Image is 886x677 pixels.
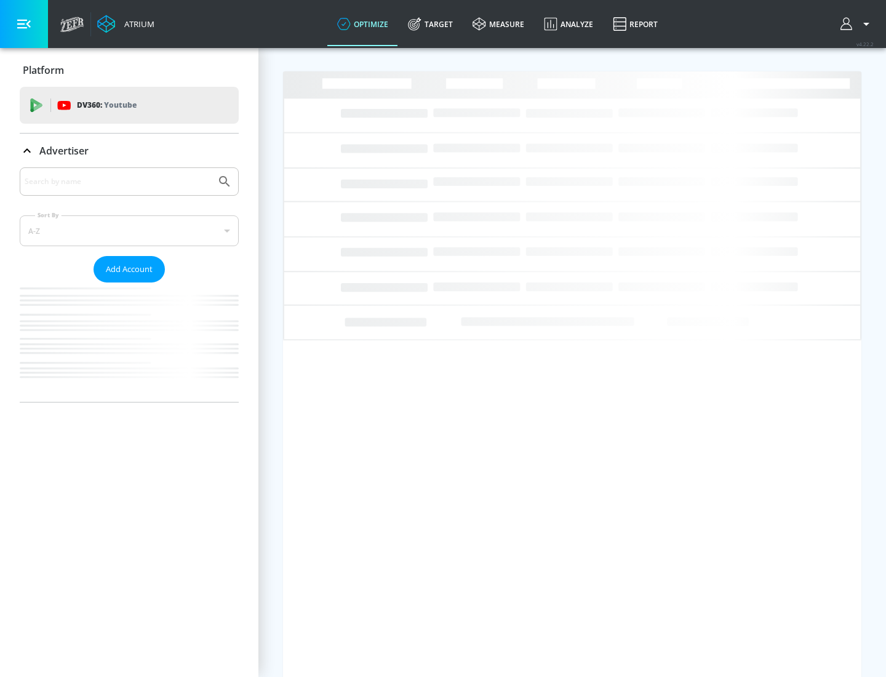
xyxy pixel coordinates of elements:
p: Youtube [104,98,137,111]
a: Target [398,2,463,46]
p: DV360: [77,98,137,112]
p: Advertiser [39,144,89,158]
div: Advertiser [20,167,239,402]
nav: list of Advertiser [20,282,239,402]
input: Search by name [25,174,211,190]
div: A-Z [20,215,239,246]
span: Add Account [106,262,153,276]
p: Platform [23,63,64,77]
a: Atrium [97,15,154,33]
div: Platform [20,53,239,87]
span: v 4.22.2 [856,41,874,47]
a: Analyze [534,2,603,46]
label: Sort By [35,211,62,219]
div: Atrium [119,18,154,30]
div: Advertiser [20,134,239,168]
a: Report [603,2,668,46]
button: Add Account [94,256,165,282]
a: measure [463,2,534,46]
a: optimize [327,2,398,46]
div: DV360: Youtube [20,87,239,124]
